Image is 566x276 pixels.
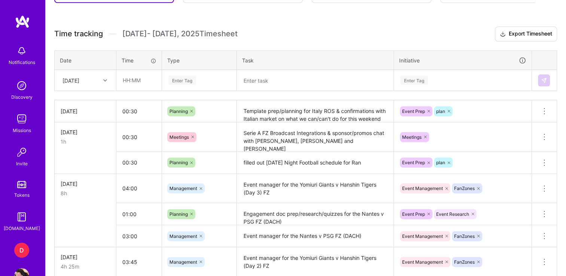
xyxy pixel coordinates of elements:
button: Export Timesheet [495,27,557,42]
input: HH:MM [116,127,162,147]
img: logo [15,15,30,28]
span: Event Prep [402,160,425,165]
div: Discovery [11,93,33,101]
span: Event Prep [402,108,425,114]
img: guide book [14,209,29,224]
input: HH:MM [116,178,162,198]
span: Time tracking [54,29,103,39]
span: Planning [169,211,188,217]
input: HH:MM [117,70,161,90]
th: Date [55,50,116,70]
i: icon Download [500,30,506,38]
img: Submit [541,77,547,83]
div: Initiative [399,56,526,65]
span: Event Management [402,233,443,239]
i: icon Chevron [103,79,107,82]
input: HH:MM [116,204,162,224]
img: Invite [14,145,29,160]
div: Tokens [14,191,30,199]
span: Planning [169,160,188,165]
input: HH:MM [116,101,162,121]
span: [DATE] - [DATE] , 2025 Timesheet [122,29,238,39]
textarea: Event manager for the Nantes v PSG FZ (DACH) [238,226,393,246]
span: FanZones [454,185,475,191]
img: teamwork [14,111,29,126]
div: [DATE] [61,128,110,136]
div: 8h [61,189,110,197]
span: Event Management [402,259,443,265]
div: [DATE] [61,180,110,188]
div: Missions [13,126,31,134]
textarea: Engagement doc prep/research/quizzes for the Nantes v PSG FZ (DACH) [238,204,393,224]
th: Task [237,50,394,70]
div: [DATE] [62,76,79,84]
a: D [12,243,31,258]
span: Event Management [402,185,443,191]
span: FanZones [454,259,475,265]
span: FanZones [454,233,475,239]
img: tokens [17,181,26,188]
div: 1h [61,138,110,145]
input: HH:MM [116,153,162,172]
div: Time [122,56,156,64]
div: Enter Tag [400,74,428,86]
span: plan [436,108,445,114]
span: Planning [169,108,188,114]
textarea: Event manager for the Yomiuri Giants v Hanshin Tigers (Day 3) FZ [238,175,393,203]
div: Notifications [9,58,35,66]
div: Invite [16,160,28,168]
div: D [14,243,29,258]
img: bell [14,43,29,58]
input: HH:MM [116,226,162,246]
input: HH:MM [116,252,162,272]
div: [DATE] [61,253,110,261]
div: Enter Tag [168,74,196,86]
span: Event Prep [402,211,425,217]
textarea: Template prep/planning for Italy ROS & confirmations with Italian market on what we can/can't do ... [238,101,393,122]
textarea: Event manager for the Yomiuri Giants v Hanshin Tigers (Day 2) FZ [238,248,393,276]
span: Management [169,233,197,239]
span: Meetings [402,134,422,140]
span: Event Research [436,211,469,217]
div: [DATE] [61,107,110,115]
span: Management [169,185,197,191]
span: plan [436,160,445,165]
span: Meetings [169,134,189,140]
th: Type [162,50,237,70]
textarea: filled out [DATE] Night Football schedule for Ran [238,153,393,173]
img: discovery [14,78,29,93]
textarea: Serie A FZ Broadcast Integrations & sponsor/promos chat with [PERSON_NAME], [PERSON_NAME] and [PE... [238,123,393,151]
span: Management [169,259,197,265]
div: [DOMAIN_NAME] [4,224,40,232]
div: 4h 25m [61,263,110,270]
